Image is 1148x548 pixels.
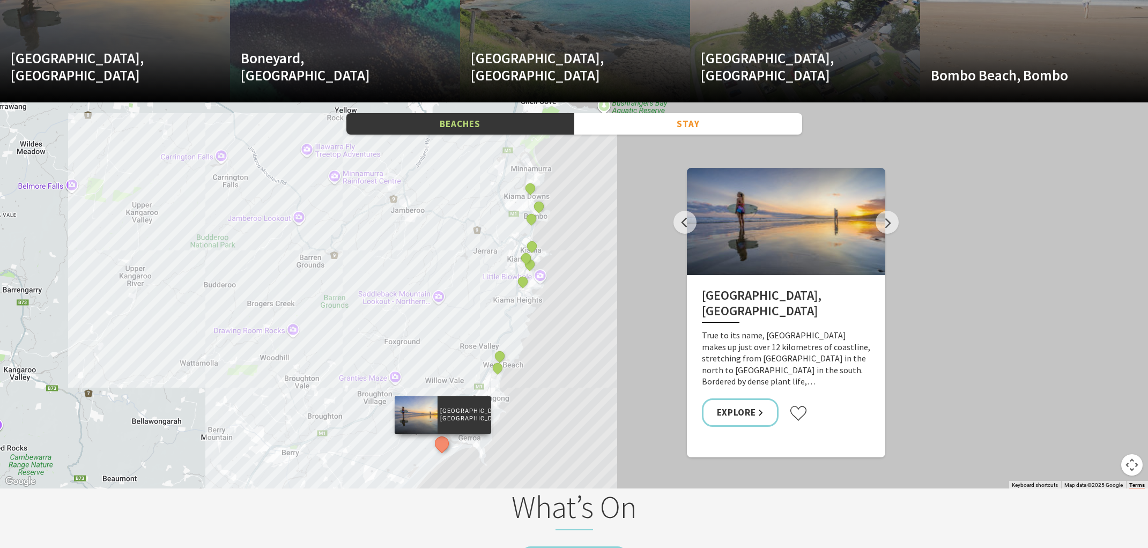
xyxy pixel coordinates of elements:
[3,475,38,488] a: Open this area in Google Maps (opens a new window)
[241,49,415,84] h4: Boneyard, [GEOGRAPHIC_DATA]
[702,330,870,388] p: True to its name, [GEOGRAPHIC_DATA] makes up just over 12 kilometres of coastline, stretching fro...
[531,199,545,213] button: See detail about Boneyard, Kiama
[523,181,537,195] button: See detail about Jones Beach, Kiama Downs
[3,475,38,488] img: Google
[11,49,185,84] h4: [GEOGRAPHIC_DATA], [GEOGRAPHIC_DATA]
[493,350,507,364] button: See detail about Werri Lagoon, Gerringong
[931,66,1105,84] h4: Bombo Beach, Bombo
[471,49,645,84] h4: [GEOGRAPHIC_DATA], [GEOGRAPHIC_DATA]
[702,288,870,323] h2: [GEOGRAPHIC_DATA], [GEOGRAPHIC_DATA]
[789,405,808,421] button: Click to favourite Seven Mile Beach, Gerroa
[490,361,504,375] button: See detail about Werri Beach and Point, Gerringong
[524,212,538,226] button: See detail about Bombo Beach, Bombo
[876,211,899,234] button: Next
[702,398,779,427] a: Explore
[673,211,697,234] button: Previous
[574,113,802,135] button: Stay
[364,488,784,530] h2: What’s On
[432,434,451,454] button: See detail about Seven Mile Beach, Gerroa
[1129,482,1145,488] a: Terms (opens in new tab)
[346,113,574,135] button: Beaches
[438,406,491,424] p: [GEOGRAPHIC_DATA], [GEOGRAPHIC_DATA]
[524,239,538,253] button: See detail about Black Beach, Kiama
[1064,482,1123,488] span: Map data ©2025 Google
[1012,482,1058,489] button: Keyboard shortcuts
[701,49,875,84] h4: [GEOGRAPHIC_DATA], [GEOGRAPHIC_DATA]
[516,275,530,288] button: See detail about Easts Beach, Kiama
[519,251,533,265] button: See detail about Surf Beach, Kiama
[1121,454,1143,476] button: Map camera controls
